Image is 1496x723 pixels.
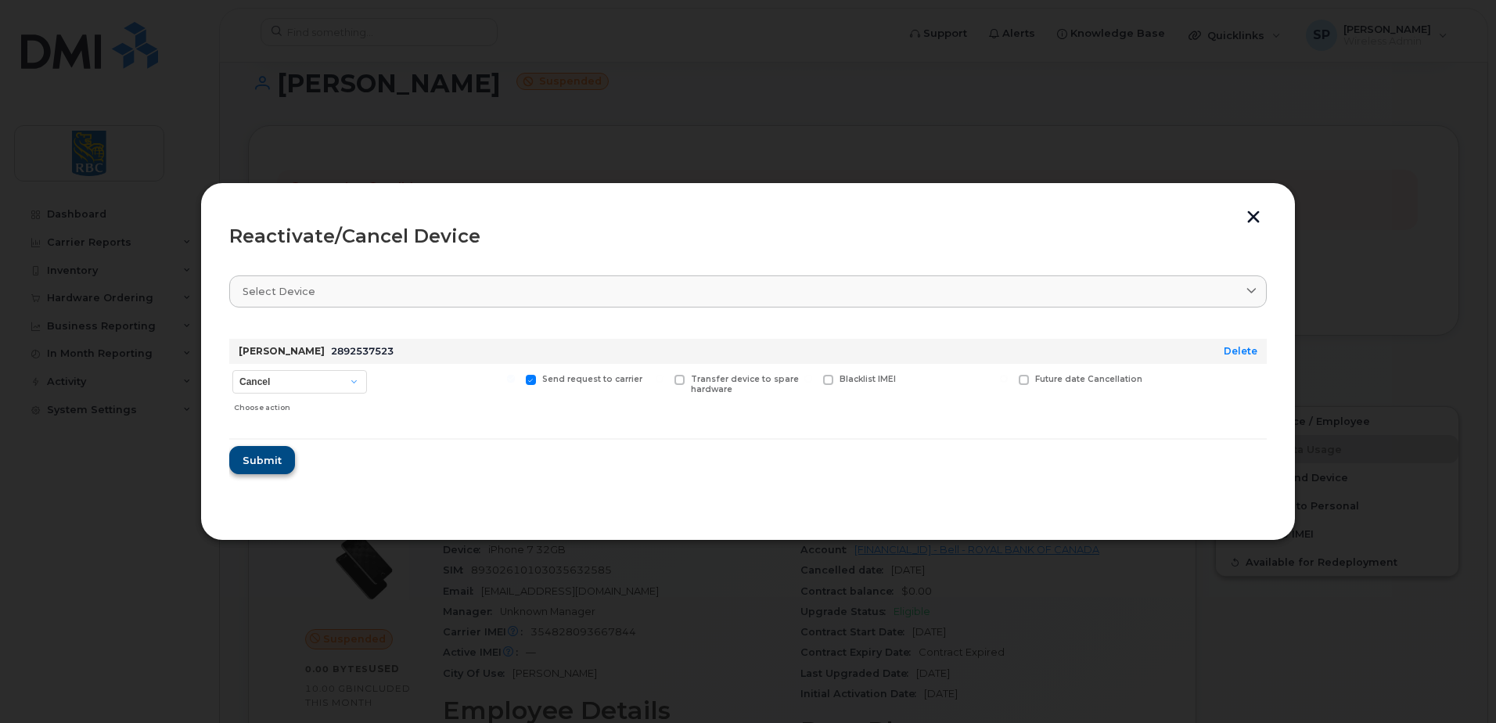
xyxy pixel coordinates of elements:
[331,345,394,357] span: 2892537523
[239,345,325,357] strong: [PERSON_NAME]
[804,375,812,383] input: Blacklist IMEI
[656,375,663,383] input: Transfer device to spare hardware
[229,446,295,474] button: Submit
[1000,375,1008,383] input: Future date Cancellation
[840,374,896,384] span: Blacklist IMEI
[507,375,515,383] input: Send request to carrier
[234,395,367,414] div: Choose action
[243,284,315,299] span: Select device
[1035,374,1142,384] span: Future date Cancellation
[1224,345,1257,357] a: Delete
[229,227,1267,246] div: Reactivate/Cancel Device
[229,275,1267,308] a: Select device
[243,453,282,468] span: Submit
[542,374,642,384] span: Send request to carrier
[691,374,799,394] span: Transfer device to spare hardware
